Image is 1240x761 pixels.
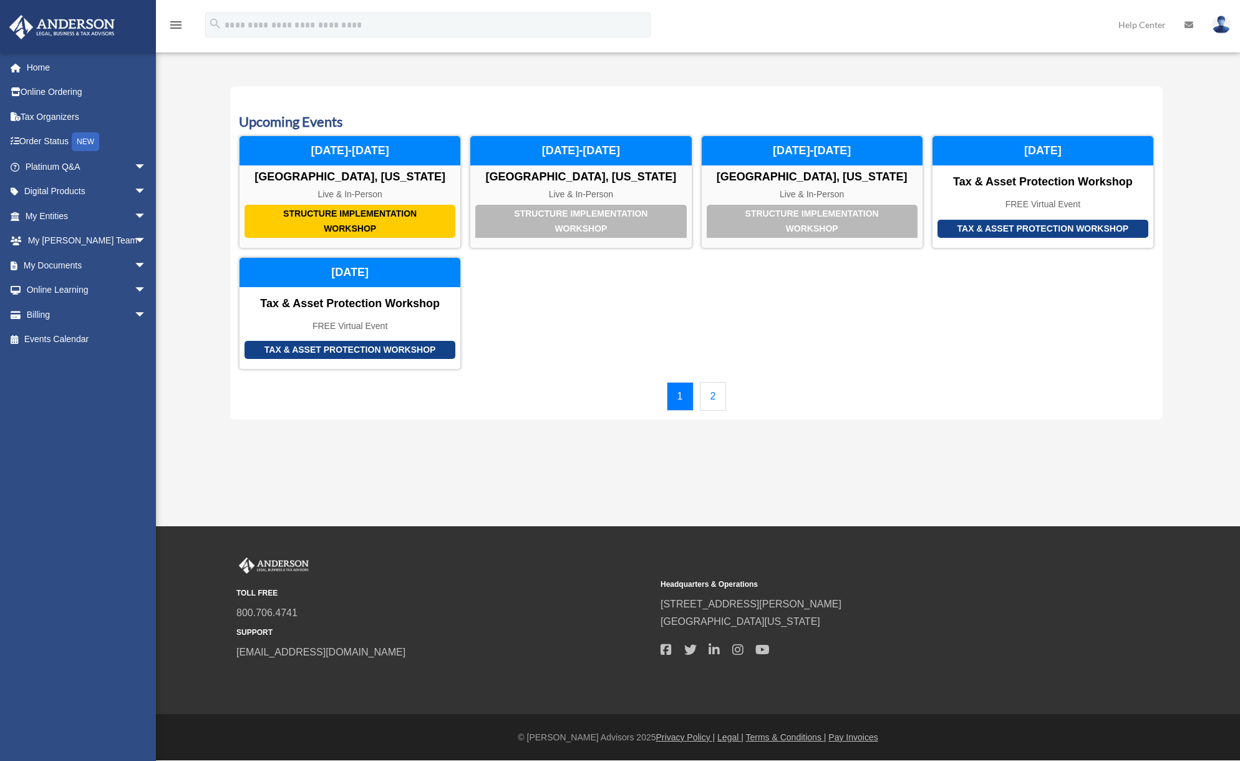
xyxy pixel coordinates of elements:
div: Tax & Asset Protection Workshop [240,297,460,311]
a: Billingarrow_drop_down [9,302,165,327]
a: My Entitiesarrow_drop_down [9,204,165,228]
a: Structure Implementation Workshop [GEOGRAPHIC_DATA], [US_STATE] Live & In-Person [DATE]-[DATE] [470,135,692,248]
div: [GEOGRAPHIC_DATA], [US_STATE] [470,170,691,184]
div: [GEOGRAPHIC_DATA], [US_STATE] [240,170,460,184]
small: SUPPORT [236,626,652,639]
div: Structure Implementation Workshop [245,205,455,238]
small: Headquarters & Operations [661,578,1076,591]
span: arrow_drop_down [134,179,159,205]
a: My Documentsarrow_drop_down [9,253,165,278]
a: [EMAIL_ADDRESS][DOMAIN_NAME] [236,647,405,657]
div: Structure Implementation Workshop [475,205,686,238]
div: [DATE]-[DATE] [702,136,923,166]
div: Live & In-Person [702,189,923,200]
span: arrow_drop_down [134,253,159,278]
img: Anderson Advisors Platinum Portal [236,557,311,574]
a: Legal | [717,732,744,742]
div: Live & In-Person [470,189,691,200]
div: FREE Virtual Event [932,199,1153,210]
a: My [PERSON_NAME] Teamarrow_drop_down [9,228,165,253]
a: Structure Implementation Workshop [GEOGRAPHIC_DATA], [US_STATE] Live & In-Person [DATE]-[DATE] [239,135,461,248]
div: Live & In-Person [240,189,460,200]
a: Digital Productsarrow_drop_down [9,179,165,204]
small: TOLL FREE [236,587,652,600]
a: Tax Organizers [9,104,165,129]
a: Terms & Conditions | [746,732,826,742]
div: [GEOGRAPHIC_DATA], [US_STATE] [702,170,923,184]
a: [GEOGRAPHIC_DATA][US_STATE] [661,616,820,627]
div: [DATE] [240,258,460,288]
span: arrow_drop_down [134,278,159,303]
i: search [208,17,222,31]
a: Online Ordering [9,80,165,105]
img: User Pic [1212,16,1231,34]
a: Home [9,55,165,80]
a: Pay Invoices [828,732,878,742]
span: arrow_drop_down [134,154,159,180]
div: Structure Implementation Workshop [707,205,918,238]
div: [DATE] [932,136,1153,166]
div: Tax & Asset Protection Workshop [245,341,455,359]
a: 800.706.4741 [236,607,298,618]
h3: Upcoming Events [239,112,1154,132]
span: arrow_drop_down [134,204,159,229]
a: menu [168,22,183,32]
a: Platinum Q&Aarrow_drop_down [9,154,165,179]
div: [DATE]-[DATE] [240,136,460,166]
img: Anderson Advisors Platinum Portal [6,15,119,39]
a: Privacy Policy | [656,732,715,742]
span: arrow_drop_down [134,302,159,328]
a: 1 [667,382,694,411]
div: © [PERSON_NAME] Advisors 2025 [156,730,1240,745]
span: arrow_drop_down [134,228,159,254]
div: FREE Virtual Event [240,321,460,331]
a: Events Calendar [9,327,159,352]
a: Online Learningarrow_drop_down [9,278,165,303]
a: Tax & Asset Protection Workshop Tax & Asset Protection Workshop FREE Virtual Event [DATE] [239,257,461,370]
i: menu [168,17,183,32]
div: Tax & Asset Protection Workshop [937,220,1148,238]
a: Order StatusNEW [9,129,165,155]
div: Tax & Asset Protection Workshop [932,175,1153,189]
div: NEW [72,132,99,151]
a: Tax & Asset Protection Workshop Tax & Asset Protection Workshop FREE Virtual Event [DATE] [932,135,1154,248]
a: Structure Implementation Workshop [GEOGRAPHIC_DATA], [US_STATE] Live & In-Person [DATE]-[DATE] [701,135,923,248]
a: [STREET_ADDRESS][PERSON_NAME] [661,599,841,609]
a: 2 [700,382,727,411]
div: [DATE]-[DATE] [470,136,691,166]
